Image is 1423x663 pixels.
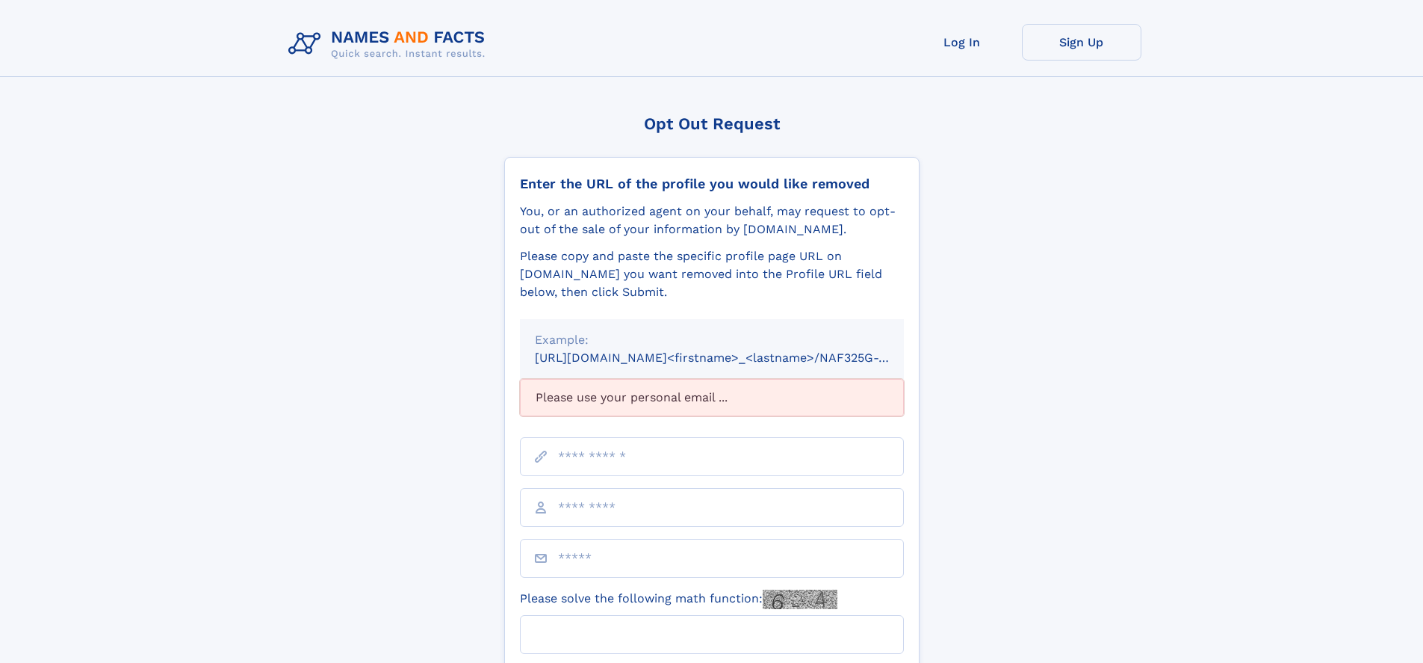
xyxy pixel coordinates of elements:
div: You, or an authorized agent on your behalf, may request to opt-out of the sale of your informatio... [520,203,904,238]
div: Opt Out Request [504,114,920,133]
img: Logo Names and Facts [282,24,497,64]
small: [URL][DOMAIN_NAME]<firstname>_<lastname>/NAF325G-xxxxxxxx [535,351,932,365]
div: Enter the URL of the profile you would like removed [520,176,904,192]
div: Please copy and paste the specific profile page URL on [DOMAIN_NAME] you want removed into the Pr... [520,247,904,301]
a: Sign Up [1022,24,1141,61]
div: Example: [535,331,889,349]
label: Please solve the following math function: [520,590,837,609]
a: Log In [902,24,1022,61]
div: Please use your personal email ... [520,379,904,416]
